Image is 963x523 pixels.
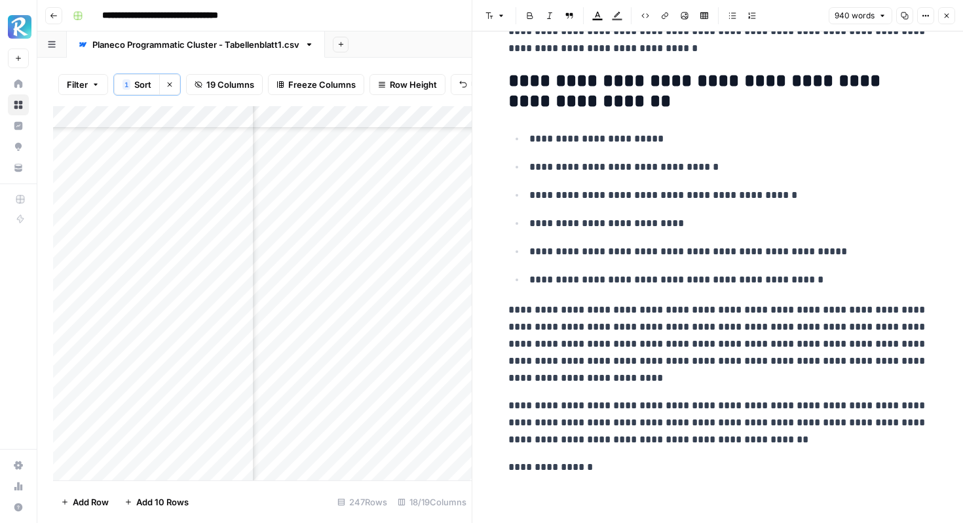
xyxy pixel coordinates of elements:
div: 1 [123,79,130,90]
button: 1Sort [114,74,159,95]
button: Workspace: Radyant [8,10,29,43]
a: Usage [8,476,29,497]
span: Filter [67,78,88,91]
span: 19 Columns [206,78,254,91]
a: Planeco Programmatic Cluster - Tabellenblatt1.csv [67,31,325,58]
span: Row Height [390,78,437,91]
a: Your Data [8,157,29,178]
div: Planeco Programmatic Cluster - Tabellenblatt1.csv [92,38,299,51]
span: Freeze Columns [288,78,356,91]
a: Home [8,73,29,94]
button: Freeze Columns [268,74,364,95]
img: Radyant Logo [8,15,31,39]
button: Add Row [53,492,117,513]
div: 18/19 Columns [392,492,472,513]
div: 247 Rows [332,492,392,513]
button: Row Height [369,74,445,95]
button: 19 Columns [186,74,263,95]
a: Settings [8,455,29,476]
span: Add Row [73,495,109,509]
button: 940 words [829,7,892,24]
span: Sort [134,78,151,91]
button: Undo [451,74,502,95]
button: Add 10 Rows [117,492,197,513]
a: Browse [8,94,29,115]
a: Opportunities [8,136,29,157]
button: Help + Support [8,497,29,518]
span: 940 words [835,10,875,22]
a: Insights [8,115,29,136]
button: Filter [58,74,108,95]
span: Add 10 Rows [136,495,189,509]
span: 1 [124,79,128,90]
